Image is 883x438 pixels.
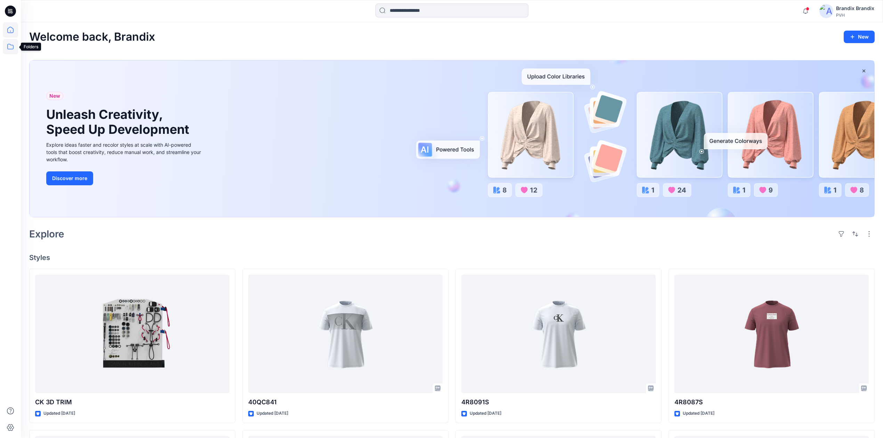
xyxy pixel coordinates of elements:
[35,275,229,394] a: CK 3D TRIM
[46,107,192,137] h1: Unleash Creativity, Speed Up Development
[257,410,288,417] p: Updated [DATE]
[470,410,501,417] p: Updated [DATE]
[461,397,656,407] p: 4R8091S
[43,410,75,417] p: Updated [DATE]
[674,275,869,394] a: 4R8087S
[49,92,60,100] span: New
[46,171,93,185] button: Discover more
[29,253,875,262] h4: Styles
[461,275,656,394] a: 4R8091S
[248,397,443,407] p: 40QC841
[836,4,874,13] div: Brandix Brandix
[46,171,203,185] a: Discover more
[674,397,869,407] p: 4R8087S
[844,31,875,43] button: New
[836,13,874,18] div: PVH
[819,4,833,18] img: avatar
[29,228,64,240] h2: Explore
[29,31,155,43] h2: Welcome back, Brandix
[248,275,443,394] a: 40QC841
[35,397,229,407] p: CK 3D TRIM
[46,141,203,163] div: Explore ideas faster and recolor styles at scale with AI-powered tools that boost creativity, red...
[683,410,714,417] p: Updated [DATE]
